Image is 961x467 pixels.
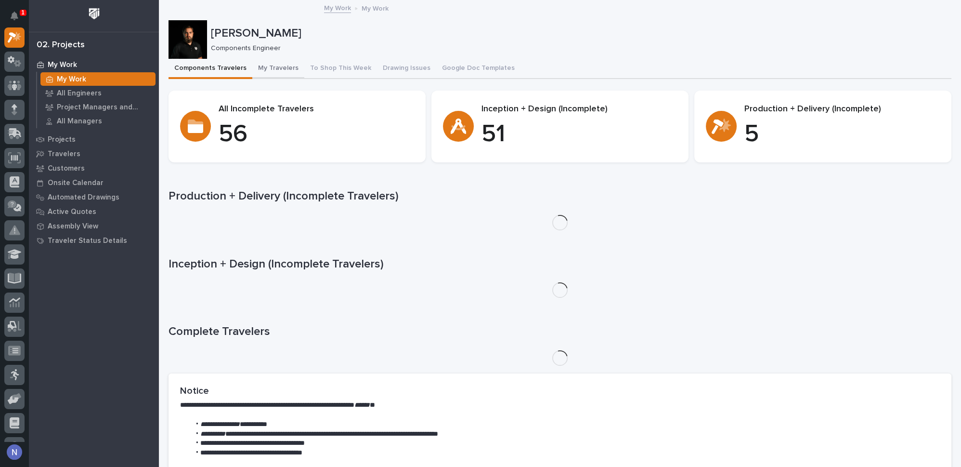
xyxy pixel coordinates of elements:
[744,120,940,149] p: 5
[57,103,152,112] p: Project Managers and Engineers
[169,59,252,79] button: Components Travelers
[169,189,951,203] h1: Production + Delivery (Incomplete Travelers)
[85,5,103,23] img: Workspace Logo
[252,59,304,79] button: My Travelers
[57,89,102,98] p: All Engineers
[29,190,159,204] a: Automated Drawings
[481,120,677,149] p: 51
[169,325,951,339] h1: Complete Travelers
[48,193,119,202] p: Automated Drawings
[21,9,25,16] p: 1
[29,204,159,219] a: Active Quotes
[304,59,377,79] button: To Shop This Week
[48,150,80,159] p: Travelers
[37,100,159,114] a: Project Managers and Engineers
[48,208,96,216] p: Active Quotes
[29,132,159,147] a: Projects
[211,27,948,40] p: [PERSON_NAME]
[48,222,98,231] p: Assembly View
[362,2,389,13] p: My Work
[29,57,159,72] a: My Work
[29,233,159,248] a: Traveler Status Details
[57,117,102,126] p: All Managers
[37,72,159,86] a: My Work
[211,44,944,53] p: Components Engineer
[57,75,86,84] p: My Work
[219,104,414,115] p: All Incomplete Travelers
[481,104,677,115] p: Inception + Design (Incomplete)
[377,59,436,79] button: Drawing Issues
[48,164,85,173] p: Customers
[37,86,159,100] a: All Engineers
[12,12,25,27] div: Notifications1
[744,104,940,115] p: Production + Delivery (Incomplete)
[37,114,159,128] a: All Managers
[436,59,520,79] button: Google Doc Templates
[180,385,940,397] h2: Notice
[4,442,25,462] button: users-avatar
[324,2,351,13] a: My Work
[29,219,159,233] a: Assembly View
[37,40,85,51] div: 02. Projects
[219,120,414,149] p: 56
[29,147,159,161] a: Travelers
[29,161,159,175] a: Customers
[48,135,76,144] p: Projects
[29,175,159,190] a: Onsite Calendar
[48,61,77,69] p: My Work
[4,6,25,26] button: Notifications
[48,179,104,187] p: Onsite Calendar
[48,237,127,245] p: Traveler Status Details
[169,257,951,271] h1: Inception + Design (Incomplete Travelers)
